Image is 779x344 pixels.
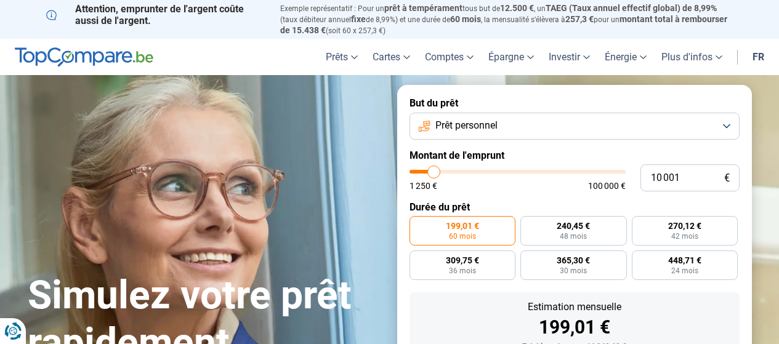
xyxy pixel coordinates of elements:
span: 257,3 € [565,14,594,24]
a: Énergie [597,39,654,75]
span: 42 mois [671,233,698,240]
span: 199,01 € [446,222,479,230]
span: prêt à tempérament [384,3,462,13]
span: 24 mois [671,267,698,274]
p: Attention, emprunter de l'argent coûte aussi de l'argent. [46,3,265,26]
span: 270,12 € [668,222,701,230]
label: Montant de l'emprunt [410,150,740,161]
div: Estimation mensuelle [419,302,730,312]
span: 240,45 € [557,222,590,230]
span: fixe [351,14,366,24]
span: 30 mois [560,267,587,274]
label: Durée du prêt [410,201,740,213]
span: 1 250 € [410,182,437,190]
span: 448,71 € [668,256,701,265]
a: Prêts [318,39,365,75]
a: Épargne [481,39,541,75]
span: € [724,173,730,183]
span: 36 mois [449,267,476,274]
a: Comptes [418,39,481,75]
a: Plus d'infos [654,39,730,75]
span: 48 mois [560,233,587,240]
a: Investir [541,39,597,75]
div: 199,01 € [419,318,730,337]
label: But du prêt [410,97,740,109]
button: Prêt personnel [410,113,740,140]
a: Cartes [365,39,418,75]
span: 365,30 € [557,256,590,265]
a: fr [745,39,772,75]
span: montant total à rembourser de 15.438 € [280,14,727,35]
span: 309,75 € [446,256,479,265]
span: 60 mois [450,14,481,24]
p: Exemple représentatif : Pour un tous but de , un (taux débiteur annuel de 8,99%) et une durée de ... [280,3,733,36]
span: Prêt personnel [435,119,498,132]
span: TAEG (Taux annuel effectif global) de 8,99% [546,3,717,13]
span: 12.500 € [500,3,534,13]
img: TopCompare [15,47,153,67]
span: 100 000 € [588,182,626,190]
span: 60 mois [449,233,476,240]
